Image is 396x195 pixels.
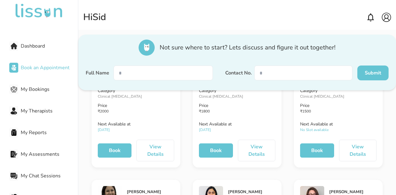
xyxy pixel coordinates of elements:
[98,103,174,109] p: Price
[11,151,17,158] img: My Assessments
[357,66,389,80] button: Submit
[382,13,391,22] img: account.svg
[21,129,78,136] span: My Reports
[11,86,17,93] img: My Bookings
[98,109,174,114] p: ₹ 2000
[14,4,64,19] img: undefined
[86,69,109,77] label: Full Name
[300,127,377,132] p: No Slot available
[300,109,377,114] p: ₹ 1500
[11,43,17,49] img: Dashboard
[329,189,377,194] h5: [PERSON_NAME]
[21,86,78,93] span: My Bookings
[160,43,336,52] span: Not sure where to start? Lets discuss and figure it out together!
[21,150,78,158] span: My Assessments
[21,42,78,50] span: Dashboard
[199,127,275,132] p: [DATE]
[21,64,78,71] span: Book an Appointment
[21,172,78,180] span: My Chat Sessions
[11,108,17,114] img: My Therapists
[98,143,132,158] button: Book
[199,88,275,94] p: Category
[300,121,377,127] p: Next Available at
[136,140,174,161] button: View Details
[300,88,377,94] p: Category
[127,189,174,194] h5: [PERSON_NAME]
[98,127,174,132] p: [DATE]
[199,109,275,114] p: ₹ 1800
[98,121,174,127] p: Next Available at
[300,103,377,109] p: Price
[199,103,275,109] p: Price
[98,88,174,94] p: Category
[300,94,344,99] span: Clinical [MEDICAL_DATA]
[11,129,17,136] img: My Reports
[98,94,142,99] span: Clinical [MEDICAL_DATA]
[83,12,106,23] div: Hi Sid
[199,121,275,127] p: Next Available at
[11,172,17,179] img: My Chat Sessions
[339,140,377,161] button: View Details
[199,143,233,158] button: Book
[238,140,275,161] button: View Details
[139,40,155,56] img: icon
[225,69,252,77] label: Contact No.
[11,64,17,71] img: Book an Appointment
[228,189,275,194] h5: [PERSON_NAME]
[300,143,334,158] button: Book
[21,107,78,115] span: My Therapists
[199,94,243,99] span: Clinical [MEDICAL_DATA]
